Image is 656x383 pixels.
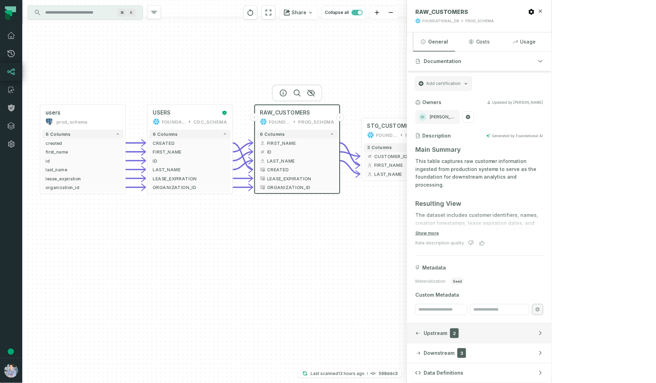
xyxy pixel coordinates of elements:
button: - [336,113,344,121]
span: Press ⌘ + K to focus the search bar [127,9,136,17]
button: LAST_NAME [149,165,231,174]
button: Data Definitions [407,363,552,383]
span: Add certification [426,81,461,86]
span: LAST_NAME [153,166,227,173]
div: PROD_SCHEMA [298,118,334,125]
div: FOUNDATIONAL_DB [162,118,186,125]
button: organization_id [42,183,123,191]
button: LAST_NAME [256,156,338,165]
div: PROD_SCHEMA [465,18,494,24]
div: Rate description quality [415,240,464,246]
button: FIRST_NAME [149,147,231,156]
g: Edge from 15b1aef4347ca3c1ce78b5adca548372 to 994334b8a9c7ccc898f7b48b7af813dc [340,161,360,174]
p: The dataset includes customer identifiers, names, creation timestamps, lease expiration dates, an... [415,211,543,243]
span: Upstream [424,330,447,337]
span: Metadata [422,264,446,271]
button: first_name [42,147,123,156]
div: FOUNDATIONAL_DB [269,118,291,125]
button: FIRST_NAME [256,139,338,147]
button: Collapse all [322,6,366,19]
span: ID [267,149,335,155]
button: LAST_NAME [364,170,445,178]
div: CDC_SCHEMA [193,118,227,125]
span: string [260,140,265,146]
span: decimal [367,154,373,159]
span: type unknown [260,167,265,172]
button: FIRST_NAME [364,161,445,170]
button: Generated by Foundational AI [486,134,543,138]
span: 6 columns [153,132,177,137]
button: Updated by [PERSON_NAME] [487,100,543,104]
span: RAW_CUSTOMERS [415,8,468,15]
button: General [413,32,455,51]
span: LEASE_EXPIRATION [153,175,227,182]
g: Edge from 60cb4ed79e13d7cda55a7d9d993fbfda to 15b1aef4347ca3c1ce78b5adca548372 [233,161,253,170]
button: LEASE_EXPIRATION [256,174,338,183]
span: LAST_NAME [267,157,335,164]
span: last_name [46,166,120,173]
div: Add certification [415,77,472,91]
g: Edge from 15b1aef4347ca3c1ce78b5adca548372 to 994334b8a9c7ccc898f7b48b7af813dc [340,152,360,156]
button: id [42,156,123,165]
span: FIRST_NAME [374,162,442,169]
button: Documentation [407,52,552,71]
span: USERS [153,109,170,116]
span: LEASE_EXPIRATION [267,175,335,182]
div: prod_schema [56,118,87,125]
button: CREATED [149,139,231,147]
button: ORGANIZATION_ID [256,183,338,191]
div: Certified [220,110,227,115]
g: Edge from 60cb4ed79e13d7cda55a7d9d993fbfda to 15b1aef4347ca3c1ce78b5adca548372 [233,152,253,161]
div: Tooltip anchor [8,349,14,355]
g: Edge from 60cb4ed79e13d7cda55a7d9d993fbfda to 15b1aef4347ca3c1ce78b5adca548372 [233,143,253,152]
h3: Description [422,132,451,139]
span: Data Definitions [424,369,463,376]
span: Downstream [424,350,455,357]
button: created [42,139,123,147]
span: string [367,163,373,168]
button: Costs [458,32,500,51]
button: Usage [503,32,545,51]
span: ORGANIZATION_ID [153,184,227,191]
button: ID [256,147,338,156]
button: Upstream2 [407,323,552,343]
span: Materialization [415,279,446,284]
button: - [250,113,258,121]
span: 6 columns [46,132,70,137]
span: id [46,157,120,164]
span: 2 [450,328,459,338]
span: LAST_NAME [374,171,442,177]
span: type unknown [260,185,265,190]
g: Edge from 60cb4ed79e13d7cda55a7d9d993fbfda to 15b1aef4347ca3c1ce78b5adca548372 [233,143,253,170]
span: ORGANIZATION_ID [267,184,335,191]
button: lease_expiration [42,174,123,183]
button: ORGANIZATION_ID [149,183,231,191]
button: Share [280,6,318,19]
span: FIRST_NAME [153,149,227,155]
span: ID [153,157,227,164]
button: CREATED [256,165,338,174]
span: Custom Metadata [415,291,543,298]
span: Omri Ildis [418,113,427,121]
h4: 598ddc3 [379,372,398,376]
span: RAW_CUSTOMERS [260,109,310,116]
span: seed [450,278,464,285]
span: CUSTOMER_ID [374,153,442,159]
span: string [260,158,265,163]
span: users [46,109,61,116]
button: LEASE_EXPIRATION [149,174,231,183]
button: ID [149,156,231,165]
span: string [367,171,373,177]
h3: Resulting View [415,199,543,209]
span: 3 [457,348,466,358]
div: PROD_SCHEMA [405,132,441,139]
span: created [46,140,120,146]
span: 3 columns [367,145,392,150]
h3: Main Summary [415,145,543,155]
img: avatar of Alon Nafta [4,364,18,378]
span: lease_expiration [46,175,120,182]
h3: Owners [422,99,441,106]
span: decimal [260,149,265,155]
button: zoom in [370,6,384,19]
